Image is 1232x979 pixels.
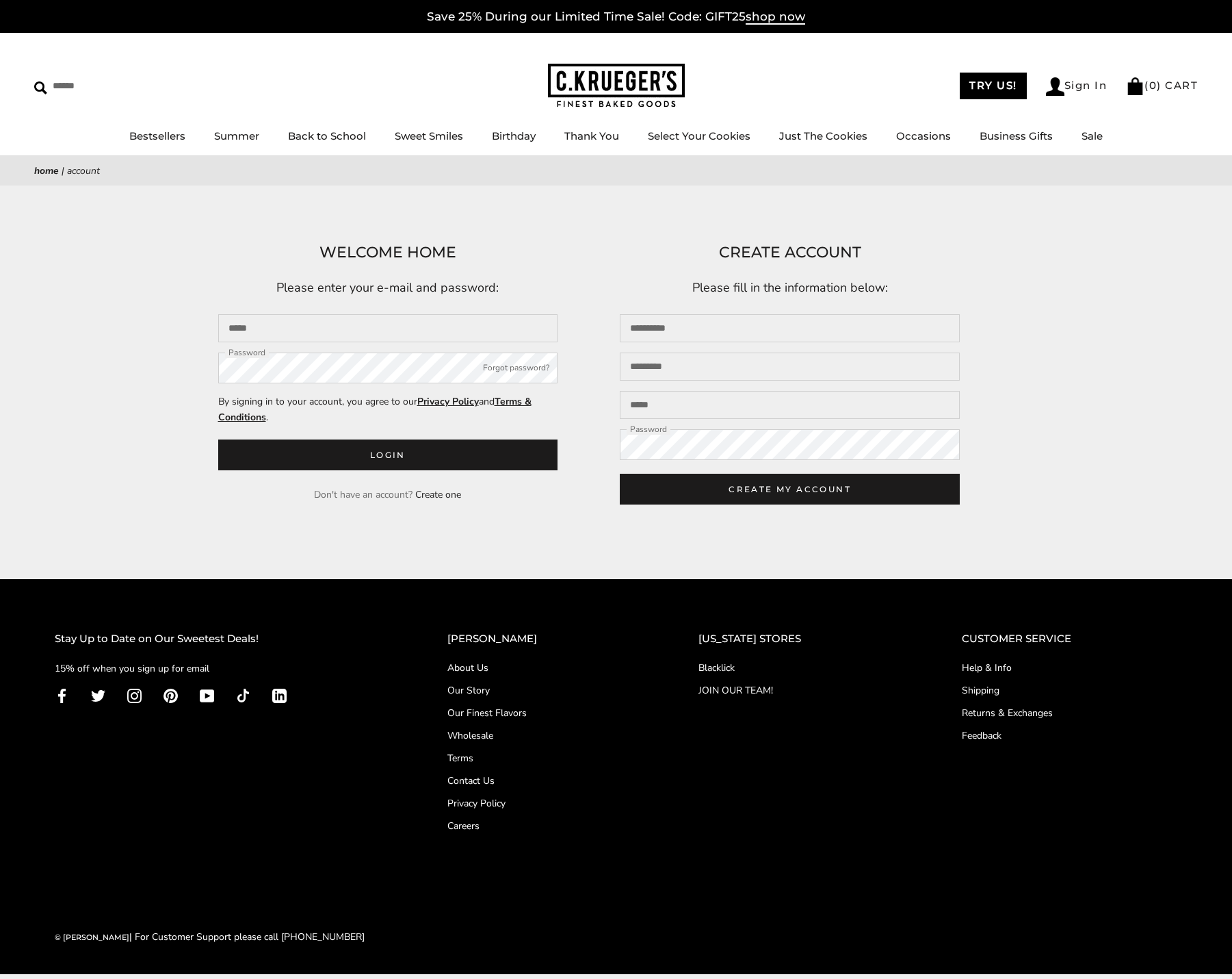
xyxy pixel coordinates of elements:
button: Forgot password? [483,361,549,375]
a: Sweet Smiles [395,129,463,142]
a: Sign In [1046,77,1108,96]
a: Careers [447,819,643,833]
a: Home [34,164,59,177]
a: Help & Info [962,661,1177,675]
a: Wholesale [447,728,643,743]
span: Don't have an account? [314,488,412,501]
span: Account [67,164,100,177]
input: First name [620,314,960,342]
a: Blacklick [698,661,907,675]
img: C.KRUEGER'S [548,64,685,108]
a: TRY US! [960,73,1027,99]
nav: breadcrumbs [34,163,1198,179]
span: | [62,164,64,177]
p: Please enter your e-mail and password: [218,278,558,298]
a: Privacy Policy [417,395,479,408]
a: Thank You [564,129,619,142]
a: LinkedIn [272,687,287,703]
h1: CREATE ACCOUNT [620,240,960,265]
a: YouTube [200,687,214,703]
a: Select Your Cookies [648,129,750,142]
h2: [PERSON_NAME] [447,631,643,648]
a: Pinterest [163,687,178,703]
a: Save 25% During our Limited Time Sale! Code: GIFT25shop now [427,10,805,25]
p: 15% off when you sign up for email [55,661,393,676]
input: Password [218,353,558,383]
input: Last name [620,353,960,381]
a: Facebook [55,687,69,703]
a: About Us [447,661,643,675]
a: Instagram [127,687,142,703]
a: JOIN OUR TEAM! [698,683,907,698]
h2: Stay Up to Date on Our Sweetest Deals! [55,631,393,648]
a: Create one [415,488,461,501]
a: Occasions [896,129,951,142]
a: Returns & Exchanges [962,706,1177,720]
a: TikTok [236,687,250,703]
a: © [PERSON_NAME] [55,932,129,942]
a: Feedback [962,728,1177,743]
input: Password [620,429,960,460]
input: Email [218,314,558,342]
a: Terms [447,751,643,765]
a: Privacy Policy [447,796,643,811]
a: Back to School [288,129,366,142]
p: Please fill in the information below: [620,278,960,298]
p: By signing in to your account, you agree to our and . [218,394,558,425]
a: Terms & Conditions [218,395,532,424]
img: Search [34,81,47,94]
a: Just The Cookies [779,129,867,142]
a: Our Story [447,683,643,698]
button: CREATE MY ACCOUNT [620,474,960,505]
span: shop now [746,10,805,25]
a: Shipping [962,683,1177,698]
a: Business Gifts [980,129,1053,142]
a: Summer [214,129,259,142]
a: Bestsellers [129,129,185,142]
a: (0) CART [1126,79,1198,92]
input: Search [34,75,197,97]
button: Login [218,440,558,470]
a: Sale [1082,129,1103,142]
img: Account [1046,77,1064,96]
a: Twitter [91,687,105,703]
a: Contact Us [447,774,643,788]
a: Birthday [492,129,536,142]
input: Email [620,391,960,419]
span: 0 [1149,79,1157,92]
div: | For Customer Support please call [PHONE_NUMBER] [55,929,365,945]
h1: WELCOME HOME [218,240,558,265]
h2: [US_STATE] STORES [698,631,907,648]
h2: CUSTOMER SERVICE [962,631,1177,648]
img: Bag [1126,77,1144,95]
a: Our Finest Flavors [447,706,643,720]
